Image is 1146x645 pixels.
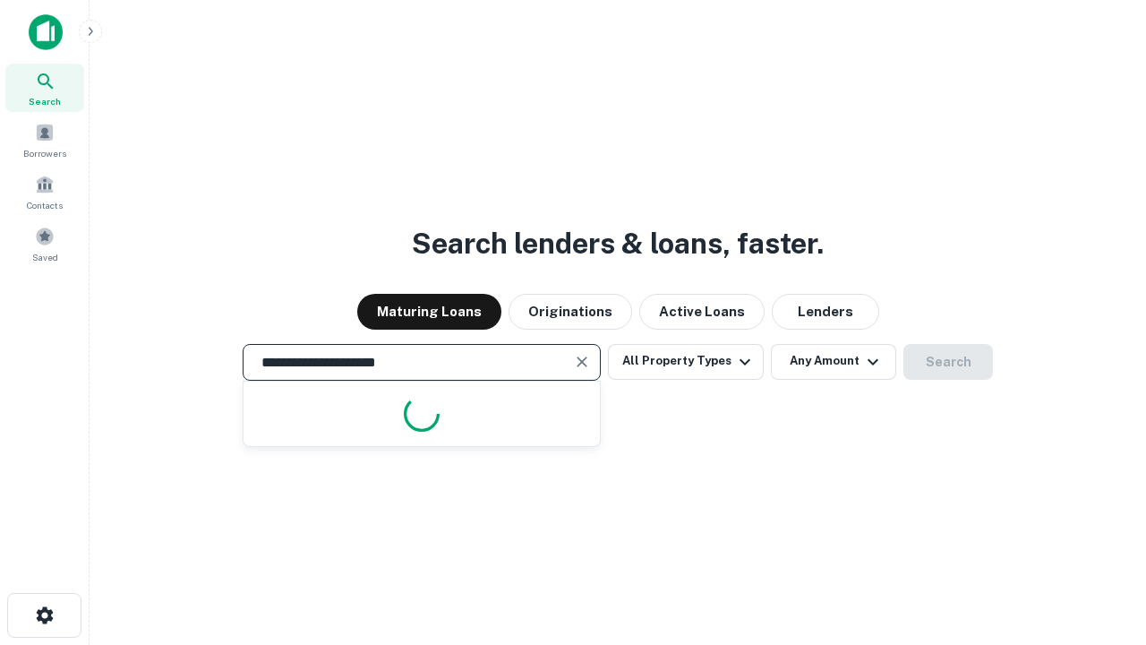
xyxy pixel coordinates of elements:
[569,349,594,374] button: Clear
[23,146,66,160] span: Borrowers
[5,116,84,164] a: Borrowers
[771,344,896,380] button: Any Amount
[29,94,61,108] span: Search
[639,294,765,330] button: Active Loans
[32,250,58,264] span: Saved
[357,294,501,330] button: Maturing Loans
[509,294,632,330] button: Originations
[772,294,879,330] button: Lenders
[608,344,764,380] button: All Property Types
[5,168,84,216] a: Contacts
[412,222,824,265] h3: Search lenders & loans, faster.
[29,14,63,50] img: capitalize-icon.png
[5,219,84,268] a: Saved
[5,64,84,112] a: Search
[27,198,63,212] span: Contacts
[1056,502,1146,588] iframe: Chat Widget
